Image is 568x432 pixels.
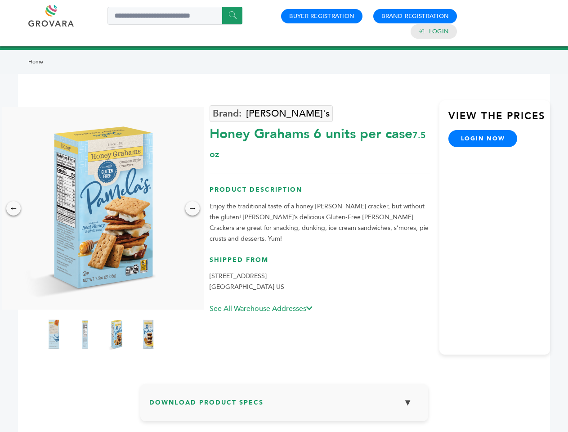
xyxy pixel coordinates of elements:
img: Honey Grahams 6 units per case 7.5 oz Nutrition Info [74,316,96,352]
button: ▼ [397,393,419,412]
p: Enjoy the traditional taste of a honey [PERSON_NAME] cracker, but without the gluten! [PERSON_NAM... [210,201,430,244]
h3: Product Description [210,185,430,201]
div: ← [6,201,21,216]
div: → [185,201,200,216]
a: See All Warehouse Addresses [210,304,313,314]
div: Honey Grahams 6 units per case [210,120,430,162]
img: Honey Grahams 6 units per case 7.5 oz [105,316,128,352]
p: [STREET_ADDRESS] [GEOGRAPHIC_DATA] US [210,271,430,292]
a: Buyer Registration [289,12,354,20]
a: [PERSON_NAME]'s [210,105,333,122]
a: Home [28,58,43,65]
input: Search a product or brand... [107,7,242,25]
img: Honey Grahams 6 units per case 7.5 oz Product Label [42,316,65,352]
img: Honey Grahams 6 units per case 7.5 oz [137,316,159,352]
a: Login [429,27,449,36]
a: login now [448,130,518,147]
h3: Shipped From [210,256,430,271]
h3: View the Prices [448,109,550,130]
h3: Download Product Specs [149,393,419,419]
a: Brand Registration [381,12,449,20]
